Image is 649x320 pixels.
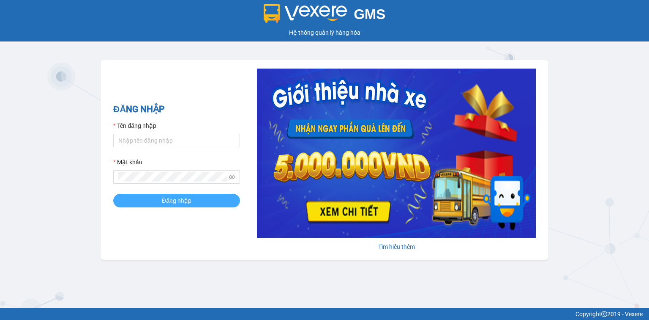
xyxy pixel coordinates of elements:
a: GMS [264,13,386,19]
div: Copyright 2019 - Vexere [6,309,643,319]
span: Đăng nhập [162,196,191,205]
img: banner-0 [257,69,536,238]
label: Mật khẩu [113,157,142,167]
span: copyright [601,311,607,317]
input: Tên đăng nhập [113,134,240,147]
label: Tên đăng nhập [113,121,156,130]
span: eye-invisible [229,174,235,180]
button: Đăng nhập [113,194,240,207]
img: logo 2 [264,4,347,23]
div: Hệ thống quản lý hàng hóa [2,28,647,37]
input: Mật khẩu [118,172,227,182]
h2: ĐĂNG NHẬP [113,102,240,116]
div: Tìm hiểu thêm [257,242,536,251]
span: GMS [354,6,385,22]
